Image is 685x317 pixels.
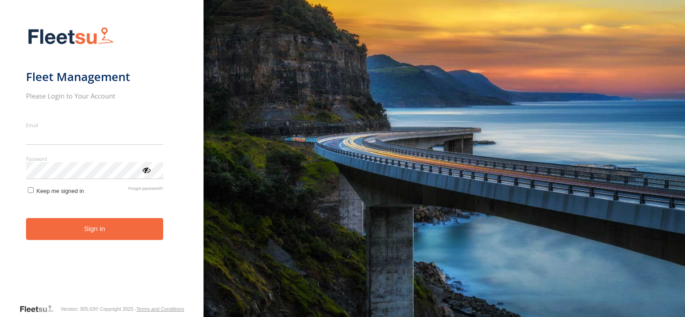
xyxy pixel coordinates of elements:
[26,218,164,240] button: Sign in
[142,165,151,174] div: ViewPassword
[26,122,164,129] label: Email
[19,304,61,313] a: Visit our Website
[26,91,164,100] h2: Please Login to Your Account
[26,21,178,304] form: main
[28,187,34,193] input: Keep me signed in
[26,155,164,162] label: Password
[26,69,164,84] h1: Fleet Management
[26,25,116,48] img: Fleetsu
[95,306,184,312] div: © Copyright 2025 -
[136,306,184,312] a: Terms and Conditions
[128,186,163,194] a: Forgot password?
[61,306,95,312] div: Version: 305.03
[36,188,84,194] span: Keep me signed in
